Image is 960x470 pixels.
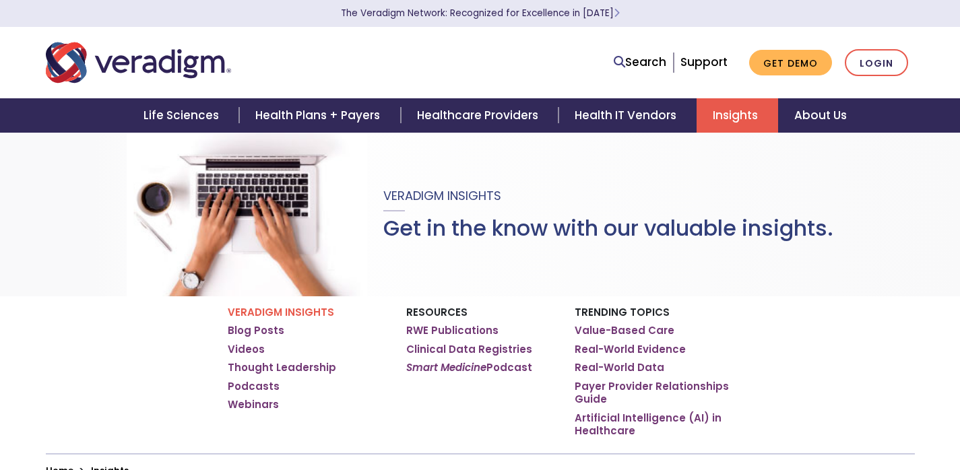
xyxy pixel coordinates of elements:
a: Smart MedicinePodcast [406,361,532,374]
a: Get Demo [749,50,832,76]
a: Life Sciences [127,98,239,133]
a: Healthcare Providers [401,98,558,133]
a: Real-World Data [575,361,664,374]
a: Podcasts [228,380,280,393]
a: Webinars [228,398,279,411]
a: Thought Leadership [228,361,336,374]
a: Value-Based Care [575,324,674,337]
a: Health Plans + Payers [239,98,400,133]
span: Learn More [614,7,620,20]
a: Insights [697,98,778,133]
a: Real-World Evidence [575,343,686,356]
a: RWE Publications [406,324,499,337]
h1: Get in the know with our valuable insights. [383,215,833,241]
a: Payer Provider Relationships Guide [575,380,733,406]
span: Veradigm Insights [383,187,501,204]
a: Videos [228,343,265,356]
a: Login [845,49,908,77]
a: Search [614,53,666,71]
a: Support [680,54,728,70]
em: Smart Medicine [406,360,486,374]
a: Blog Posts [228,324,284,337]
a: Clinical Data Registries [406,343,532,356]
a: The Veradigm Network: Recognized for Excellence in [DATE]Learn More [341,7,620,20]
a: Artificial Intelligence (AI) in Healthcare [575,411,733,438]
a: About Us [778,98,863,133]
img: Veradigm logo [46,40,231,85]
a: Health IT Vendors [558,98,697,133]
